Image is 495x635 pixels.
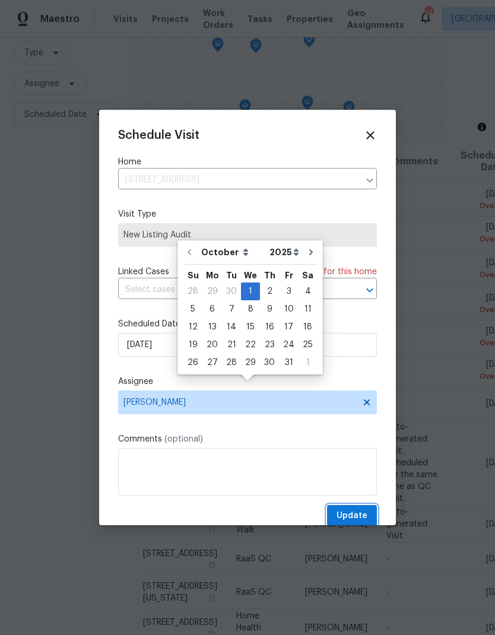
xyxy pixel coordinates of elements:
div: 4 [299,283,317,300]
div: 17 [279,319,299,335]
div: Sat Oct 18 2025 [299,318,317,336]
div: Tue Oct 21 2025 [222,336,241,354]
div: 30 [260,354,279,371]
div: Mon Oct 13 2025 [202,318,222,336]
div: 11 [299,301,317,317]
div: 20 [202,336,222,353]
div: Fri Oct 17 2025 [279,318,299,336]
div: 21 [222,336,241,353]
div: 29 [241,354,260,371]
button: Open [361,282,378,299]
div: Wed Oct 08 2025 [241,300,260,318]
div: 7 [222,301,241,317]
div: Wed Oct 22 2025 [241,336,260,354]
div: Thu Oct 23 2025 [260,336,279,354]
abbr: Friday [285,271,293,280]
div: Sat Oct 11 2025 [299,300,317,318]
span: Linked Cases [118,266,169,278]
div: Fri Oct 10 2025 [279,300,299,318]
div: Sun Oct 26 2025 [183,354,202,372]
input: Select cases [118,281,344,299]
div: Mon Oct 20 2025 [202,336,222,354]
div: Thu Oct 02 2025 [260,282,279,300]
abbr: Saturday [302,271,313,280]
label: Home [118,156,377,168]
div: 8 [241,301,260,317]
span: Update [337,509,367,523]
select: Year [266,243,302,261]
div: 24 [279,336,299,353]
div: 2 [260,283,279,300]
div: Sat Nov 01 2025 [299,354,317,372]
input: Enter in an address [118,171,359,189]
div: Fri Oct 31 2025 [279,354,299,372]
div: Thu Oct 09 2025 [260,300,279,318]
div: Tue Sep 30 2025 [222,282,241,300]
div: Mon Oct 27 2025 [202,354,222,372]
div: 26 [183,354,202,371]
label: Comments [118,433,377,445]
div: Sun Oct 19 2025 [183,336,202,354]
span: Schedule Visit [118,129,199,141]
abbr: Wednesday [244,271,257,280]
abbr: Monday [206,271,219,280]
div: 6 [202,301,222,317]
abbr: Sunday [188,271,199,280]
div: 22 [241,336,260,353]
div: 23 [260,336,279,353]
button: Update [327,505,377,527]
select: Month [198,243,266,261]
div: Sat Oct 25 2025 [299,336,317,354]
div: 10 [279,301,299,317]
div: 3 [279,283,299,300]
div: Sun Oct 12 2025 [183,318,202,336]
div: 28 [222,354,241,371]
div: Mon Sep 29 2025 [202,282,222,300]
div: Fri Oct 03 2025 [279,282,299,300]
div: Tue Oct 28 2025 [222,354,241,372]
div: Sat Oct 04 2025 [299,282,317,300]
div: 18 [299,319,317,335]
div: 12 [183,319,202,335]
button: Go to next month [302,240,320,264]
div: Tue Oct 07 2025 [222,300,241,318]
span: New Listing Audit [123,229,372,241]
div: Tue Oct 14 2025 [222,318,241,336]
span: (optional) [164,435,203,443]
div: 31 [279,354,299,371]
button: Go to previous month [180,240,198,264]
div: 27 [202,354,222,371]
span: [PERSON_NAME] [123,398,356,407]
div: 28 [183,283,202,300]
abbr: Thursday [264,271,275,280]
input: M/D/YYYY [118,333,377,357]
div: 30 [222,283,241,300]
div: Wed Oct 29 2025 [241,354,260,372]
div: 5 [183,301,202,317]
div: 13 [202,319,222,335]
div: 1 [299,354,317,371]
div: 15 [241,319,260,335]
abbr: Tuesday [226,271,237,280]
div: 1 [241,283,260,300]
div: Thu Oct 30 2025 [260,354,279,372]
label: Visit Type [118,208,377,220]
div: 29 [202,283,222,300]
div: Mon Oct 06 2025 [202,300,222,318]
div: Sun Sep 28 2025 [183,282,202,300]
div: 14 [222,319,241,335]
label: Scheduled Date [118,318,377,330]
label: Assignee [118,376,377,388]
div: Wed Oct 15 2025 [241,318,260,336]
div: 9 [260,301,279,317]
div: 16 [260,319,279,335]
div: Fri Oct 24 2025 [279,336,299,354]
div: Thu Oct 16 2025 [260,318,279,336]
div: Sun Oct 05 2025 [183,300,202,318]
div: 19 [183,336,202,353]
div: 25 [299,336,317,353]
div: Wed Oct 01 2025 [241,282,260,300]
span: Close [364,129,377,142]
